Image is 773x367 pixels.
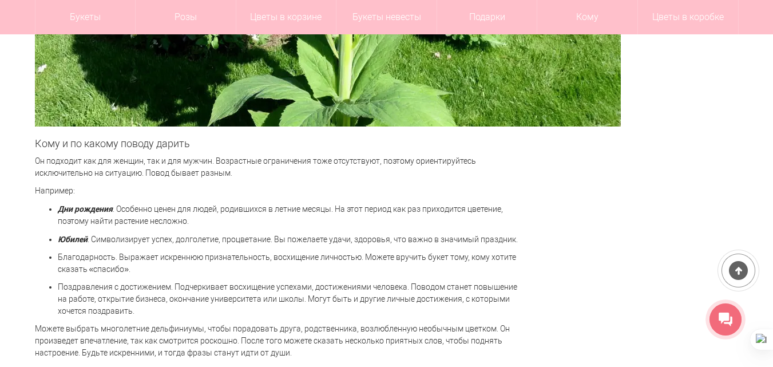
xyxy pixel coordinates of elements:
p: . Символизирует успех, долголетие, процветание. Вы пожелаете удачи, здоровья, что важно в значимы... [58,233,521,246]
p: . Особенно ценен для людей, родившихся в летние месяцы. На этот период как раз приходится цветени... [58,203,521,227]
a: Дни рождения [58,204,113,214]
p: Поздравления с достижением. Подчеркивает восхищение успехами, достижениями человека. Поводом стан... [58,281,521,317]
p: Например: [35,185,521,197]
p: Он подходит как для женщин, так и для мужчин. Возрастные ограничения тоже отсутствуют, поэтому ор... [35,155,521,179]
a: Юбилей [58,234,88,244]
p: Благодарность. Выражает искреннюю признательность, восхищение личностью. Можете вручить букет том... [58,251,521,275]
b: Дни рождения [58,203,113,214]
h2: Кому и по какому поводу дарить [35,138,521,149]
p: Можете выбрать многолетние дельфиниумы, чтобы порадовать друга, родственника, возлюбленную необыч... [35,323,521,359]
